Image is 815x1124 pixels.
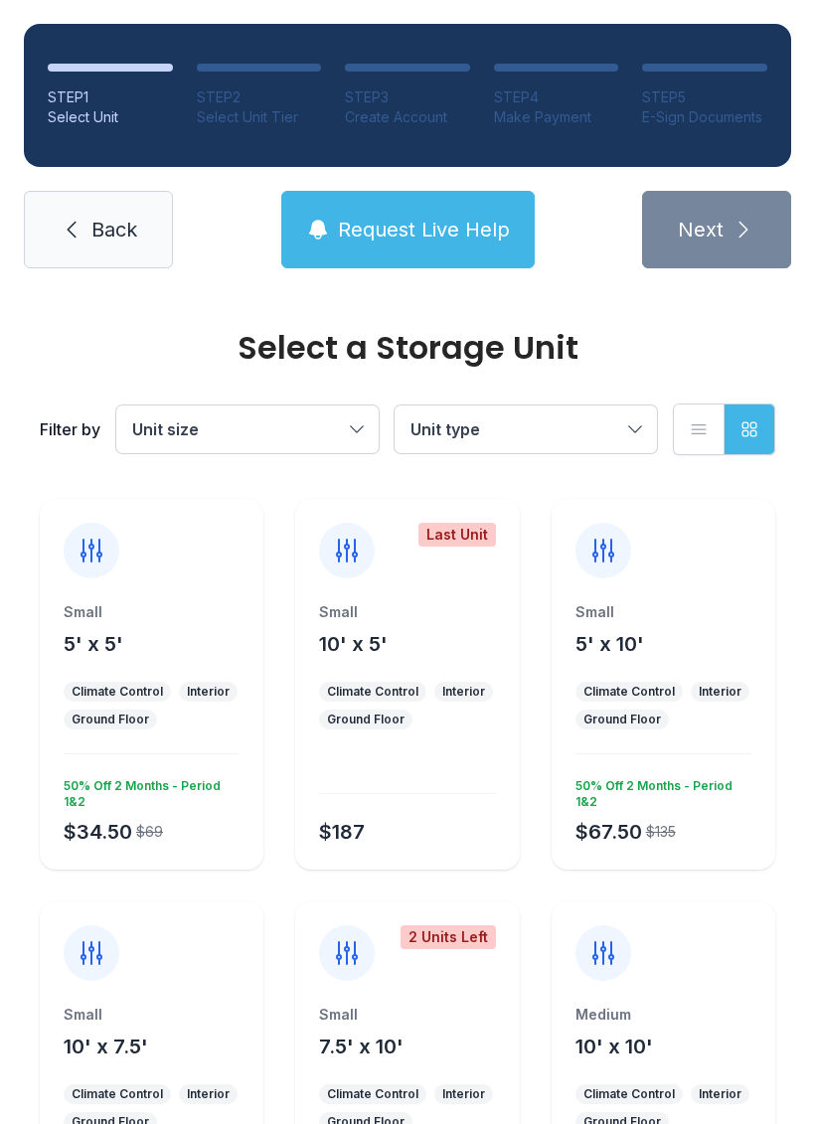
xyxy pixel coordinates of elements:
span: 7.5' x 10' [319,1035,404,1058]
div: Select Unit Tier [197,107,322,127]
div: $34.50 [64,818,132,846]
button: Unit type [395,405,657,453]
button: 10' x 10' [575,1033,653,1060]
span: 10' x 7.5' [64,1035,148,1058]
div: 2 Units Left [401,925,496,949]
div: Last Unit [418,523,496,547]
span: Next [678,216,724,243]
div: $67.50 [575,818,642,846]
div: Select a Storage Unit [40,332,775,364]
div: Interior [187,1086,230,1102]
div: Small [64,602,240,622]
div: Small [319,602,495,622]
div: E-Sign Documents [642,107,767,127]
div: Climate Control [583,684,675,700]
button: Unit size [116,405,379,453]
div: STEP 2 [197,87,322,107]
div: 50% Off 2 Months - Period 1&2 [568,770,751,810]
div: 50% Off 2 Months - Period 1&2 [56,770,240,810]
div: Medium [575,1005,751,1025]
div: Climate Control [327,1086,418,1102]
div: STEP 5 [642,87,767,107]
div: STEP 1 [48,87,173,107]
div: STEP 3 [345,87,470,107]
button: 5' x 5' [64,630,123,658]
span: Back [91,216,137,243]
div: STEP 4 [494,87,619,107]
div: Create Account [345,107,470,127]
div: Interior [699,684,741,700]
span: Unit size [132,419,199,439]
div: Make Payment [494,107,619,127]
div: $69 [136,822,163,842]
div: Interior [442,684,485,700]
div: Climate Control [72,684,163,700]
span: Unit type [410,419,480,439]
button: 7.5' x 10' [319,1033,404,1060]
div: Interior [187,684,230,700]
div: Climate Control [583,1086,675,1102]
div: Ground Floor [583,712,661,727]
div: Interior [442,1086,485,1102]
button: 10' x 5' [319,630,388,658]
button: 10' x 7.5' [64,1033,148,1060]
div: Climate Control [327,684,418,700]
div: $187 [319,818,365,846]
span: Request Live Help [338,216,510,243]
div: $135 [646,822,676,842]
span: 5' x 10' [575,632,644,656]
span: 10' x 5' [319,632,388,656]
div: Climate Control [72,1086,163,1102]
div: Filter by [40,417,100,441]
div: Small [319,1005,495,1025]
div: Small [64,1005,240,1025]
div: Ground Floor [72,712,149,727]
span: 10' x 10' [575,1035,653,1058]
div: Small [575,602,751,622]
div: Interior [699,1086,741,1102]
div: Ground Floor [327,712,405,727]
div: Select Unit [48,107,173,127]
span: 5' x 5' [64,632,123,656]
button: 5' x 10' [575,630,644,658]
